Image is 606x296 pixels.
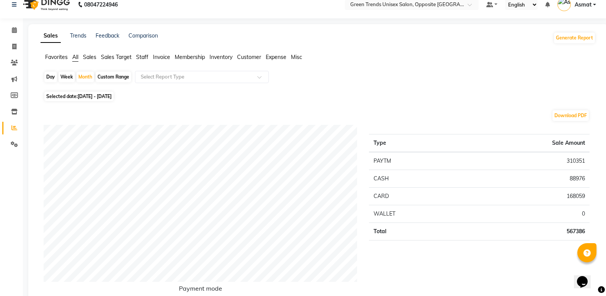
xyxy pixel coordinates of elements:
span: Membership [175,54,205,61]
div: Month [76,72,94,82]
span: Expense [266,54,286,61]
button: Generate Report [554,33,595,43]
span: Customer [237,54,261,61]
div: Custom Range [96,72,131,82]
td: 88976 [462,170,590,188]
span: Staff [136,54,148,61]
td: 0 [462,205,590,223]
div: Day [44,72,57,82]
iframe: chat widget [574,265,598,288]
th: Type [369,134,463,152]
h6: Payment mode [44,285,357,295]
td: 567386 [462,223,590,240]
button: Download PDF [552,110,589,121]
span: Favorites [45,54,68,61]
div: Week [58,72,75,82]
td: 310351 [462,152,590,170]
a: Sales [41,29,61,43]
td: CASH [369,170,463,188]
td: Total [369,223,463,240]
td: WALLET [369,205,463,223]
span: Asmat [575,1,591,9]
span: Sales [83,54,96,61]
a: Comparison [128,32,158,39]
span: [DATE] - [DATE] [78,93,112,99]
a: Feedback [96,32,119,39]
span: All [72,54,78,61]
td: 168059 [462,188,590,205]
th: Sale Amount [462,134,590,152]
span: Invoice [153,54,170,61]
td: PAYTM [369,152,463,170]
a: Trends [70,32,86,39]
span: Misc [291,54,302,61]
td: CARD [369,188,463,205]
span: Sales Target [101,54,132,61]
span: Selected date: [44,92,114,101]
span: Inventory [210,54,232,61]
